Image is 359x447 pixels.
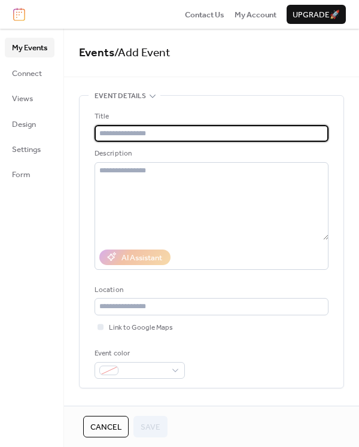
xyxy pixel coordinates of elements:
[12,169,31,181] span: Form
[95,403,145,415] span: Date and time
[293,9,340,21] span: Upgrade 🚀
[12,118,36,130] span: Design
[5,89,54,108] a: Views
[185,8,224,20] a: Contact Us
[90,421,121,433] span: Cancel
[12,42,47,54] span: My Events
[5,38,54,57] a: My Events
[287,5,346,24] button: Upgrade🚀
[12,144,41,156] span: Settings
[95,148,326,160] div: Description
[12,68,42,80] span: Connect
[5,63,54,83] a: Connect
[79,42,114,64] a: Events
[95,284,326,296] div: Location
[235,8,276,20] a: My Account
[114,42,171,64] span: / Add Event
[185,9,224,21] span: Contact Us
[5,114,54,133] a: Design
[5,165,54,184] a: Form
[12,93,33,105] span: Views
[5,139,54,159] a: Settings
[235,9,276,21] span: My Account
[95,111,326,123] div: Title
[13,8,25,21] img: logo
[95,348,182,360] div: Event color
[83,416,129,437] button: Cancel
[95,90,146,102] span: Event details
[109,322,173,334] span: Link to Google Maps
